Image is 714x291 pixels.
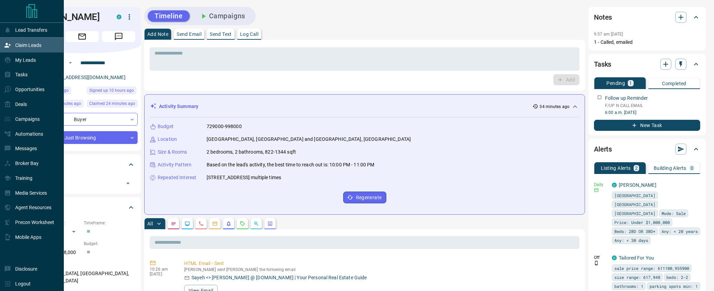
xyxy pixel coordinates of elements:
[691,166,693,171] p: 0
[159,103,198,110] p: Activity Summary
[594,39,700,46] p: 1 - Called, emailed
[594,12,612,23] h2: Notes
[29,262,135,268] p: Areas Searched:
[158,123,173,130] p: Budget
[666,274,688,281] span: beds: 2-2
[191,274,367,281] p: Sayeh <> [PERSON_NAME] @ [DOMAIN_NAME] | Your Personal Real Estate Guide
[207,123,242,130] p: 729000-998000
[619,182,656,188] a: [PERSON_NAME]
[207,161,375,168] p: Based on the lead's activity, the best time to reach out is: 10:00 PM - 11:00 PM
[594,32,623,37] p: 9:57 am [DATE]
[48,75,126,80] a: [EMAIL_ADDRESS][DOMAIN_NAME]
[66,31,99,42] span: Email
[601,166,631,171] p: Listing Alerts
[662,81,686,86] p: Completed
[594,59,611,70] h2: Tasks
[654,166,686,171] p: Building Alerts
[29,156,135,173] div: Tags
[150,267,174,272] p: 10:26 am
[662,228,698,235] span: Any: < 20 years
[254,221,259,226] svg: Opportunities
[29,11,106,22] h1: [PERSON_NAME]
[158,174,196,181] p: Repeated Interest
[29,131,138,144] div: Just Browsing
[148,10,190,22] button: Timeline
[614,283,643,290] span: bathrooms: 1
[614,192,655,199] span: [GEOGRAPHIC_DATA]
[594,120,700,131] button: New Task
[594,141,700,157] div: Alerts
[614,210,655,217] span: [GEOGRAPHIC_DATA]
[240,32,258,37] p: Log Call
[614,237,648,244] span: Any: < 30 days
[84,220,135,226] p: Timeframe:
[192,10,252,22] button: Campaigns
[66,59,75,67] button: Open
[605,95,648,102] p: Follow up Reminder
[594,144,612,155] h2: Alerts
[662,210,686,217] span: Mode: Sale
[207,136,411,143] p: [GEOGRAPHIC_DATA], [GEOGRAPHIC_DATA] and [GEOGRAPHIC_DATA], [GEOGRAPHIC_DATA]
[594,182,608,188] p: Daily
[29,113,138,126] div: Buyer
[612,183,617,187] div: condos.ca
[158,148,187,156] p: Size & Rooms
[539,104,569,110] p: 34 minutes ago
[158,161,191,168] p: Activity Pattern
[267,221,273,226] svg: Agent Actions
[102,31,135,42] span: Message
[614,265,689,272] span: sale price range: 611100,955900
[629,81,632,86] p: 1
[594,261,599,265] svg: Push Notification Only
[87,100,138,109] div: Sat Aug 16 2025
[594,9,700,26] div: Notes
[147,221,153,226] p: All
[171,221,176,226] svg: Notes
[29,268,135,287] p: [GEOGRAPHIC_DATA], [GEOGRAPHIC_DATA], [GEOGRAPHIC_DATA]
[606,81,625,86] p: Pending
[594,188,599,193] svg: Email
[177,32,201,37] p: Send Email
[614,228,655,235] span: Beds: 2BD OR 3BD+
[614,274,660,281] span: size range: 617,948
[210,32,232,37] p: Send Text
[343,192,386,203] button: Regenerate
[89,87,134,94] span: Signed up 10 hours ago
[614,219,670,226] span: Price: Under $1,000,000
[594,254,608,261] p: Off
[605,109,700,116] p: 6:00 a.m. [DATE]
[226,221,231,226] svg: Listing Alerts
[29,199,135,216] div: Criteria
[87,87,138,96] div: Fri Aug 15 2025
[198,221,204,226] svg: Calls
[207,148,296,156] p: 2 bedrooms, 2 bathrooms, 822-1344 sqft
[612,255,617,260] div: condos.ca
[150,100,579,113] div: Activity Summary34 minutes ago
[240,221,245,226] svg: Requests
[147,32,168,37] p: Add Note
[635,166,638,171] p: 2
[185,221,190,226] svg: Lead Browsing Activity
[158,136,177,143] p: Location
[84,241,135,247] p: Budget:
[207,174,281,181] p: [STREET_ADDRESS] multiple times
[184,260,577,267] p: HTML Email - Sent
[614,201,655,208] span: [GEOGRAPHIC_DATA]
[89,100,135,107] span: Claimed 24 minutes ago
[605,103,700,109] p: F/UP N CALL EMAIL
[619,255,654,261] a: Tailored For You
[184,267,577,272] p: [PERSON_NAME] sent [PERSON_NAME] the following email
[649,283,698,290] span: parking spots min: 1
[117,14,121,19] div: condos.ca
[212,221,218,226] svg: Emails
[150,272,174,277] p: [DATE]
[123,178,133,188] button: Open
[594,56,700,72] div: Tasks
